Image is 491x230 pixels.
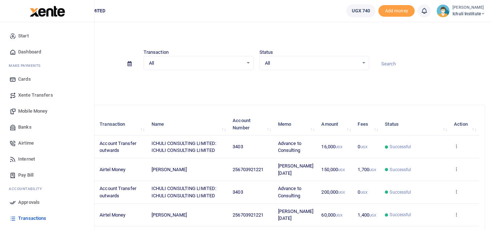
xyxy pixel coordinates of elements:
[358,167,376,172] span: 1,700
[6,71,88,87] a: Cards
[233,167,263,172] span: 256703921221
[450,113,479,136] th: Action: activate to sort column ascending
[265,60,359,67] span: All
[369,168,376,172] small: UGX
[233,212,263,218] span: 256703921221
[152,141,217,153] span: ICHULI CONSULTING LIMITED: ICHULI CONSULTING LIMITED
[375,58,485,70] input: Search
[29,8,65,13] a: logo-small logo-large logo-large
[6,119,88,135] a: Banks
[358,189,367,195] span: 0
[18,140,34,147] span: Airtime
[436,4,485,17] a: profile-user [PERSON_NAME] Ichuli Institute
[278,141,301,153] span: Advance to Consulting
[321,144,342,149] span: 16,000
[390,211,411,218] span: Successful
[28,31,485,39] h4: Transactions
[6,60,88,71] li: M
[321,189,345,195] span: 200,000
[436,4,450,17] img: profile-user
[100,167,125,172] span: Airtel Money
[30,6,65,17] img: logo-large
[18,215,46,222] span: Transactions
[343,4,379,17] li: Wallet ballance
[452,11,485,17] span: Ichuli Institute
[278,186,301,198] span: Advance to Consulting
[18,32,29,40] span: Start
[6,103,88,119] a: Mobile Money
[18,92,53,99] span: Xente Transfers
[149,60,243,67] span: All
[278,163,313,176] span: [PERSON_NAME] [DATE]
[6,135,88,151] a: Airtime
[381,113,450,136] th: Status: activate to sort column ascending
[358,212,376,218] span: 1,400
[378,5,415,17] li: Toup your wallet
[358,144,367,149] span: 0
[6,28,88,44] a: Start
[338,168,345,172] small: UGX
[354,113,381,136] th: Fees: activate to sort column ascending
[14,186,42,191] span: countability
[390,166,411,173] span: Successful
[6,194,88,210] a: Approvals
[6,167,88,183] a: Pay Bill
[369,213,376,217] small: UGX
[28,79,485,86] p: Download
[100,212,125,218] span: Airtel Money
[361,145,367,149] small: UGX
[378,8,415,13] a: Add money
[152,167,187,172] span: [PERSON_NAME]
[233,189,243,195] span: 3403
[96,113,147,136] th: Transaction: activate to sort column ascending
[6,183,88,194] li: Ac
[352,7,370,15] span: UGX 740
[233,144,243,149] span: 3403
[335,145,342,149] small: UGX
[6,44,88,60] a: Dashboard
[18,108,47,115] span: Mobile Money
[100,141,136,153] span: Account Transfer outwards
[378,5,415,17] span: Add money
[18,76,31,83] span: Cards
[274,113,318,136] th: Memo: activate to sort column ascending
[361,190,367,194] small: UGX
[346,4,376,17] a: UGX 740
[321,167,345,172] span: 150,000
[18,124,32,131] span: Banks
[100,186,136,198] span: Account Transfer outwards
[6,87,88,103] a: Xente Transfers
[6,151,88,167] a: Internet
[6,210,88,226] a: Transactions
[18,48,41,56] span: Dashboard
[390,189,411,195] span: Successful
[278,209,313,221] span: [PERSON_NAME] [DATE]
[338,190,345,194] small: UGX
[144,49,169,56] label: Transaction
[12,63,41,68] span: ake Payments
[335,213,342,217] small: UGX
[259,49,273,56] label: Status
[317,113,354,136] th: Amount: activate to sort column ascending
[152,212,187,218] span: [PERSON_NAME]
[390,144,411,150] span: Successful
[452,5,485,11] small: [PERSON_NAME]
[18,199,40,206] span: Approvals
[152,186,217,198] span: ICHULI CONSULTING LIMITED: ICHULI CONSULTING LIMITED
[18,156,35,163] span: Internet
[18,172,33,179] span: Pay Bill
[147,113,229,136] th: Name: activate to sort column ascending
[321,212,342,218] span: 60,000
[229,113,274,136] th: Account Number: activate to sort column ascending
